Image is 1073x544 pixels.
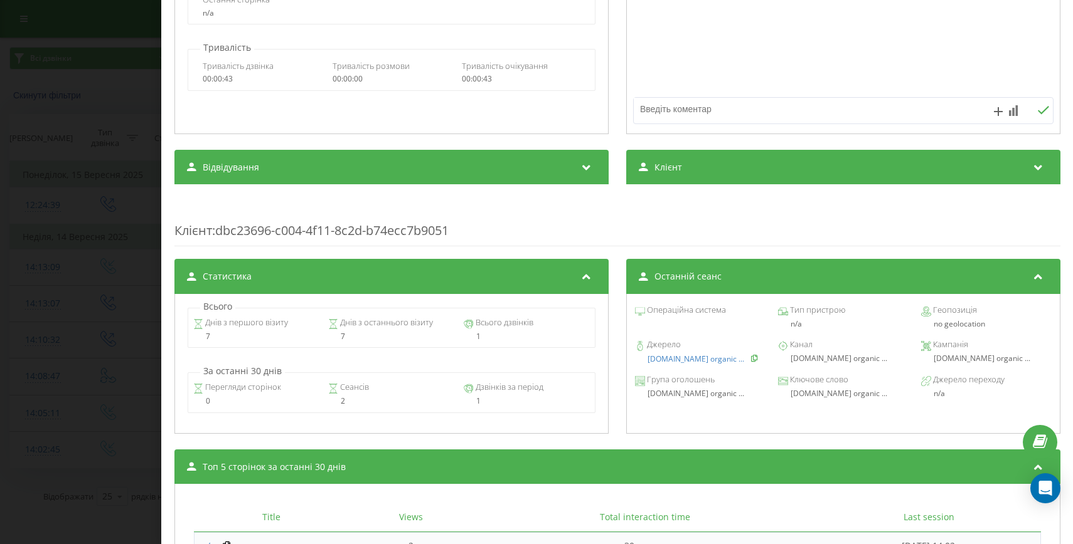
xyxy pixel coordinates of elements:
[787,374,848,386] span: Ключове слово
[647,355,744,364] a: [DOMAIN_NAME] organic ...
[200,300,235,313] p: Всього
[654,161,681,174] span: Клієнт
[200,365,285,377] p: За останні 30 днів
[473,503,817,532] th: Total interaction time
[933,389,1051,398] div: n/a
[203,381,280,394] span: Перегляди сторінок
[647,353,744,364] span: [DOMAIN_NAME] organic ...
[332,60,409,71] span: Тривалість розмови
[921,320,1051,328] div: no geolocation
[203,60,274,71] span: Тривалість дзвінка
[194,503,350,532] th: Title
[193,397,319,405] div: 0
[203,316,287,329] span: Днів з першого візиту
[174,222,212,239] span: Клієнт
[817,503,1040,532] th: Last session
[931,338,968,351] span: Кампанія
[338,316,433,329] span: Днів з останнього візиту
[464,332,590,341] div: 1
[644,338,680,351] span: Джерело
[349,503,473,532] th: Views
[777,320,908,328] div: n/a
[1030,473,1060,503] div: Open Intercom Messenger
[474,381,543,394] span: Дзвінків за період
[332,75,450,83] div: 00:00:00
[338,381,369,394] span: Сеансів
[203,161,259,174] span: Відвідування
[787,338,812,351] span: Канал
[647,388,744,399] span: [DOMAIN_NAME] organic ...
[462,60,548,71] span: Тривалість очікування
[790,388,887,399] span: [DOMAIN_NAME] organic ...
[193,332,319,341] div: 7
[790,353,887,364] span: [DOMAIN_NAME] organic ...
[328,397,454,405] div: 2
[931,374,1004,386] span: Джерело переходу
[203,270,252,283] span: Статистика
[462,75,580,83] div: 00:00:43
[644,304,725,316] span: Операційна система
[203,9,580,18] div: n/a
[933,353,1030,364] span: [DOMAIN_NAME] organic ...
[328,332,454,341] div: 7
[644,374,714,386] span: Група оголошень
[174,197,1060,246] div: : dbc23696-c004-4f11-8c2d-b74ecc7b9051
[464,397,590,405] div: 1
[203,75,321,83] div: 00:00:43
[654,270,721,283] span: Останній сеанс
[474,316,533,329] span: Всього дзвінків
[203,461,346,473] span: Топ 5 сторінок за останні 30 днів
[931,304,976,316] span: Геопозиція
[200,41,254,54] p: Тривалість
[787,304,845,316] span: Тип пристрою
